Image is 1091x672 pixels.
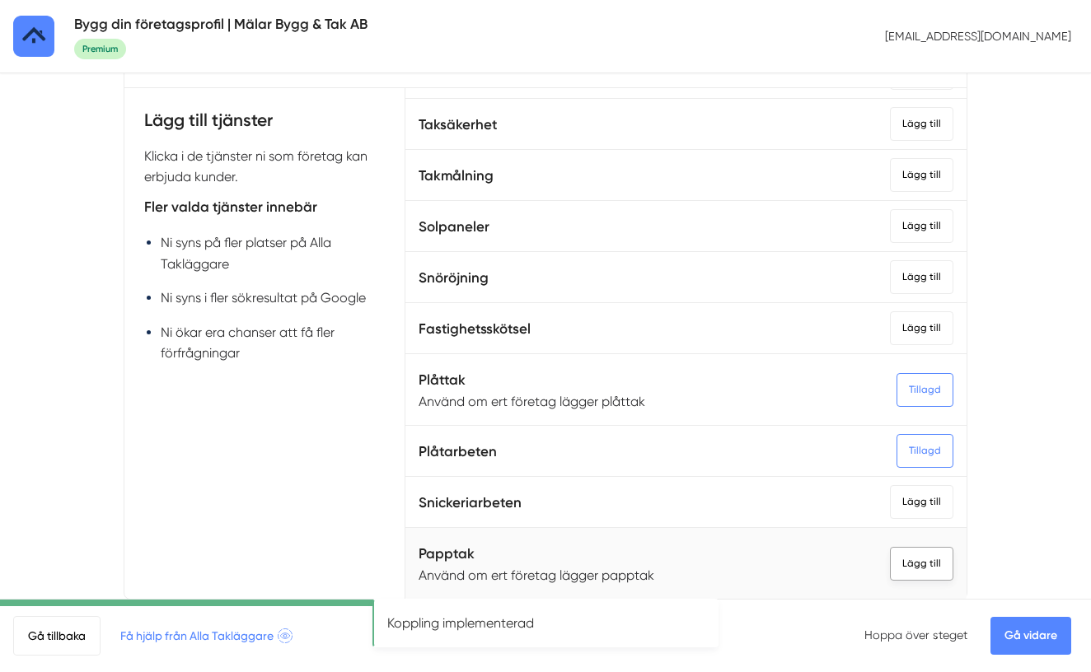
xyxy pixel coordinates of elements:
[144,196,385,222] h5: Fler valda tjänster innebär
[990,617,1071,655] a: Gå vidare
[419,165,494,187] h5: Takmålning
[419,114,497,136] h5: Taksäkerhet
[890,158,953,192] div: Lägg till
[419,543,654,565] h5: Papptak
[419,318,531,340] h5: Fastighetsskötsel
[13,16,54,57] img: Alla Takläggare
[878,21,1078,51] p: [EMAIL_ADDRESS][DOMAIN_NAME]
[161,322,385,364] li: Ni ökar era chanser att få fler förfrågningar
[419,492,522,514] h5: Snickeriarbeten
[120,627,293,645] span: Få hjälp från Alla Takläggare
[13,616,101,656] a: Gå tillbaka
[890,547,953,581] div: Lägg till
[419,441,497,463] h5: Plåtarbeten
[144,108,385,145] h4: Lägg till tjänster
[890,209,953,243] div: Lägg till
[161,232,385,274] li: Ni syns på fler platser på Alla Takläggare
[897,434,953,468] div: Tillagd
[890,260,953,294] div: Lägg till
[419,565,654,586] p: Använd om ert företag lägger papptak
[890,107,953,141] div: Lägg till
[897,373,953,407] div: Tillagd
[890,485,953,519] div: Lägg till
[74,13,368,35] h5: Bygg din företagsprofil | Mälar Bygg & Tak AB
[419,216,489,238] h5: Solpaneler
[864,628,967,642] a: Hoppa över steget
[419,267,489,289] h5: Snöröjning
[419,391,645,412] p: Använd om ert företag lägger plåttak
[161,287,385,308] li: Ni syns i fler sökresultat på Google
[387,614,704,632] p: Koppling implementerad
[890,311,953,345] div: Lägg till
[419,369,645,391] h5: Plåttak
[144,146,385,188] p: Klicka i de tjänster ni som företag kan erbjuda kunder.
[74,39,126,59] span: Premium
